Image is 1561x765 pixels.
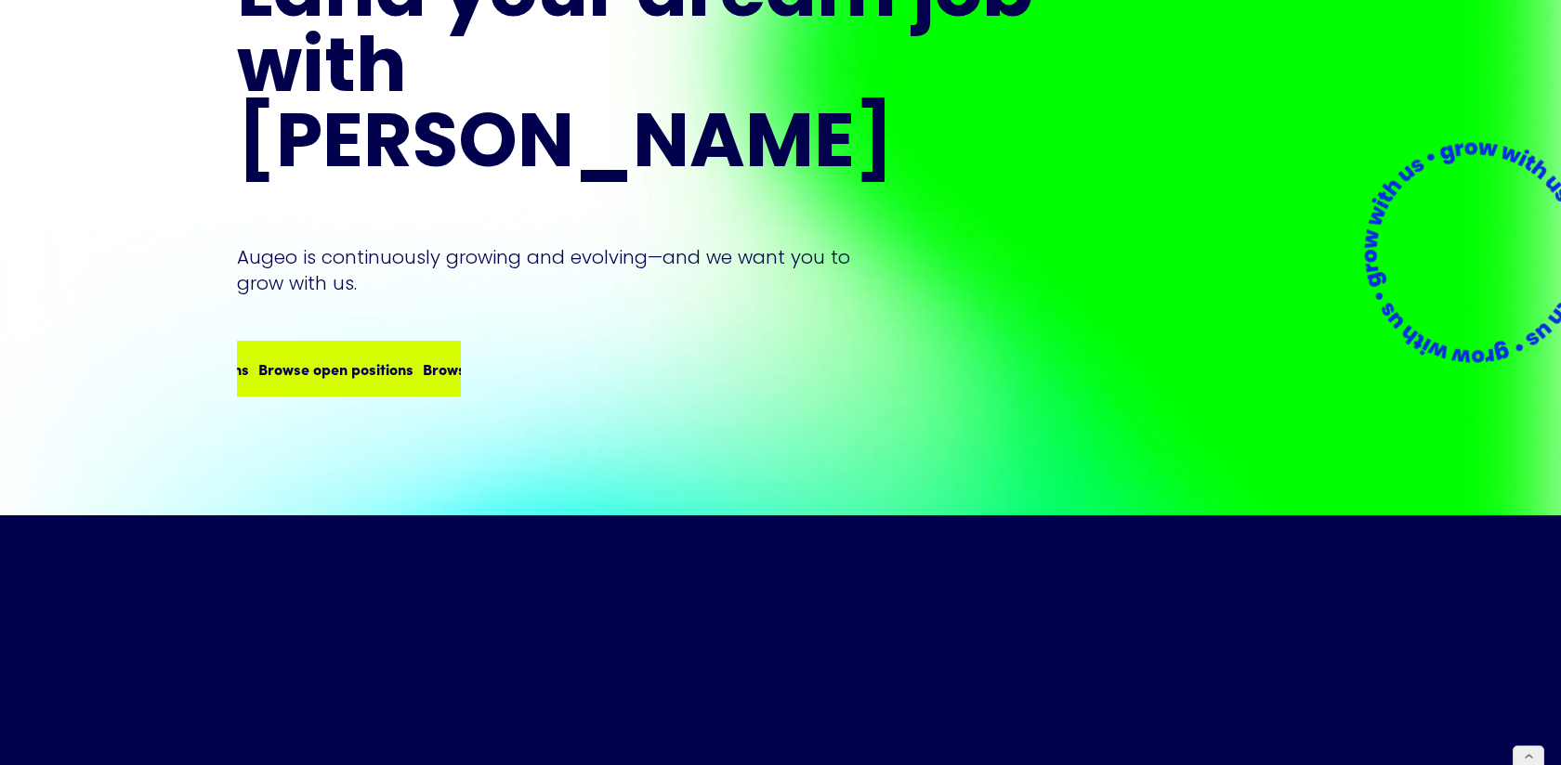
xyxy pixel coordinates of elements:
div: Browse open positions [91,357,246,380]
a: Browse open positionsBrowse open positionsBrowse open positions [237,341,461,396]
div: Browse open positions [256,357,411,380]
div: Browse open positions [420,357,575,380]
p: Augeo is continuously growing and evolving—and we want you to grow with us. [237,244,876,296]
